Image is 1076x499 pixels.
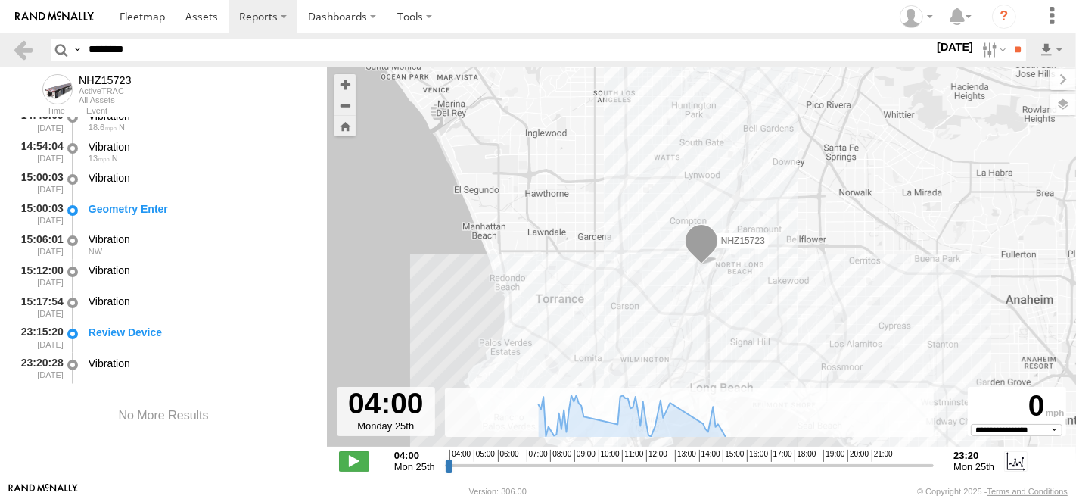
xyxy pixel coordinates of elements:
[12,261,65,289] div: 15:12:00 [DATE]
[1038,39,1064,61] label: Export results as...
[334,116,356,136] button: Zoom Home
[12,354,65,382] div: 23:20:28 [DATE]
[12,107,65,135] div: 14:48:09 [DATE]
[953,461,994,472] span: Mon 25th Aug 2025
[469,487,527,496] div: Version: 306.00
[71,39,83,61] label: Search Query
[675,450,696,462] span: 13:00
[550,450,571,462] span: 08:00
[112,154,118,163] span: Heading: 18
[89,264,313,277] div: Vibration
[992,5,1016,29] i: ?
[12,108,65,115] div: Time
[12,323,65,351] div: 23:15:20 [DATE]
[334,95,356,116] button: Zoom out
[339,451,369,471] label: Play/Stop
[646,450,667,462] span: 12:00
[79,74,132,86] div: NHZ15723 - View Asset History
[12,138,65,166] div: 14:54:04 [DATE]
[847,450,869,462] span: 20:00
[79,86,132,95] div: ActiveTRAC
[449,450,471,462] span: 04:00
[723,450,744,462] span: 15:00
[474,450,495,462] span: 05:00
[574,450,596,462] span: 09:00
[89,247,102,256] span: Heading: 296
[394,461,435,472] span: Mon 25th Aug 2025
[89,326,313,339] div: Review Device
[86,108,327,115] div: Event
[917,487,1068,496] div: © Copyright 2025 -
[527,450,548,462] span: 07:00
[79,95,132,104] div: All Assets
[771,450,792,462] span: 17:00
[334,74,356,95] button: Zoom in
[934,39,976,55] label: [DATE]
[953,450,994,461] strong: 23:20
[12,292,65,320] div: 15:17:54 [DATE]
[8,484,78,499] a: Visit our Website
[699,450,720,462] span: 14:00
[89,123,117,132] span: 18.6
[89,232,313,246] div: Vibration
[89,202,313,216] div: Geometry Enter
[89,295,313,308] div: Vibration
[970,389,1064,424] div: 0
[89,154,110,163] span: 13
[599,450,620,462] span: 10:00
[12,169,65,197] div: 15:00:03 [DATE]
[872,450,893,462] span: 21:00
[795,450,816,462] span: 18:00
[12,39,34,61] a: Back to previous Page
[498,450,519,462] span: 06:00
[987,487,1068,496] a: Terms and Conditions
[12,200,65,228] div: 15:00:03 [DATE]
[12,231,65,259] div: 15:06:01 [DATE]
[15,11,94,22] img: rand-logo.svg
[721,235,765,245] span: NHZ15723
[89,171,313,185] div: Vibration
[747,450,768,462] span: 16:00
[894,5,938,28] div: Zulema McIntosch
[394,450,435,461] strong: 04:00
[89,140,313,154] div: Vibration
[119,123,125,132] span: Heading: 14
[823,450,844,462] span: 19:00
[89,357,313,370] div: Vibration
[622,450,643,462] span: 11:00
[976,39,1009,61] label: Search Filter Options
